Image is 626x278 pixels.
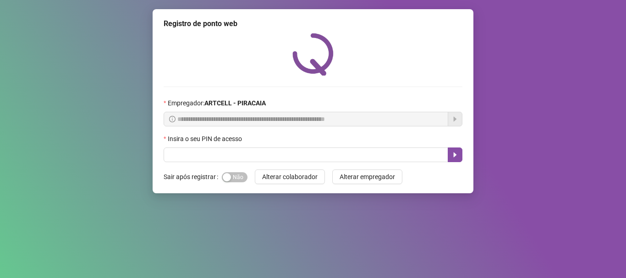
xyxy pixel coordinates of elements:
[255,169,325,184] button: Alterar colaborador
[451,151,459,158] span: caret-right
[164,169,222,184] label: Sair após registrar
[168,98,266,108] span: Empregador :
[340,172,395,182] span: Alterar empregador
[262,172,318,182] span: Alterar colaborador
[332,169,402,184] button: Alterar empregador
[169,116,176,122] span: info-circle
[164,134,248,144] label: Insira o seu PIN de acesso
[164,18,462,29] div: Registro de ponto web
[204,99,266,107] strong: ARTCELL - PIRACAIA
[292,33,334,76] img: QRPoint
